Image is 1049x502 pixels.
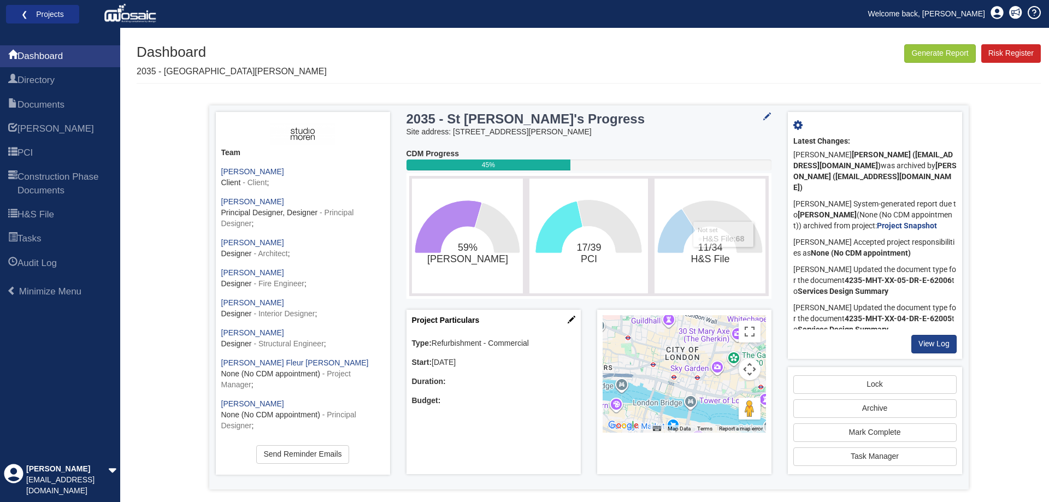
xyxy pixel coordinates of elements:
[221,339,252,348] span: Designer
[221,298,284,307] a: [PERSON_NAME]
[691,242,730,264] text: 11/34
[221,208,318,217] span: Principal Designer, Designer
[8,50,17,63] span: Dashboard
[412,358,432,367] b: Start:
[981,44,1041,63] a: Risk Register
[427,253,508,265] tspan: [PERSON_NAME]
[860,5,993,22] a: Welcome back, [PERSON_NAME]
[254,279,304,288] span: - Fire Engineer
[427,242,508,265] text: 59%
[221,178,241,187] span: Client
[221,268,385,290] div: ;
[221,410,320,419] span: None (No CDM appointment)
[221,328,284,337] a: [PERSON_NAME]
[221,167,284,176] a: [PERSON_NAME]
[412,339,432,347] b: Type:
[845,314,952,323] b: 4235-MHT-XX-04-DR-E-62005
[793,423,957,442] a: Mark Complete
[221,268,284,277] a: [PERSON_NAME]
[911,335,957,353] a: View Log
[605,418,641,433] img: Google
[26,475,108,497] div: [EMAIL_ADDRESS][DOMAIN_NAME]
[221,358,369,367] a: [PERSON_NAME] Fleur [PERSON_NAME]
[17,208,54,221] span: H&S File
[793,136,957,147] div: Latest Changes:
[221,399,385,432] div: ;
[17,50,63,63] span: Dashboard
[17,74,55,87] span: Directory
[793,262,957,300] div: [PERSON_NAME] Updated the document type for the document to
[221,369,320,378] span: None (No CDM appointment)
[415,181,520,291] svg: 59%​HARI
[221,197,284,206] a: [PERSON_NAME]
[17,98,64,111] span: Documents
[254,339,323,348] span: - Structural Engineer
[221,238,284,247] a: [PERSON_NAME]
[221,328,385,350] div: ;
[798,325,888,334] b: Services Design Summary
[221,147,385,158] div: Team
[17,232,41,245] span: Tasks
[13,7,72,21] a: ❮ Projects
[697,426,712,432] a: Terms (opens in new tab)
[412,338,575,349] div: Refurbishment - Commercial
[221,249,252,258] span: Designer
[26,464,108,475] div: [PERSON_NAME]
[605,418,641,433] a: Open this area in Google Maps (opens a new window)
[221,358,385,391] div: ;
[719,426,763,432] a: Report a map error
[8,233,17,246] span: Tasks
[793,375,957,394] a: Lock
[406,160,571,170] div: 45%
[406,149,771,160] div: CDM Progress
[8,257,17,270] span: Audit Log
[793,234,957,262] div: [PERSON_NAME] Accepted project responsibilities as
[877,221,937,230] a: Project Snapshot
[691,253,730,264] tspan: H&S File
[597,310,771,474] div: Project Location
[793,150,953,170] b: [PERSON_NAME] ([EMAIL_ADDRESS][DOMAIN_NAME])
[412,396,441,405] b: Budget:
[4,464,23,497] div: Profile
[8,123,17,136] span: HARI
[406,127,771,138] div: Site address: [STREET_ADDRESS][PERSON_NAME]
[793,399,957,418] button: Archive
[576,242,601,264] text: 17/39
[8,99,17,112] span: Documents
[657,181,763,291] svg: 11/34​H&S File
[412,357,575,368] div: [DATE]
[7,286,16,296] span: Minimize Menu
[254,249,287,258] span: - Architect
[739,321,761,342] button: Toggle fullscreen view
[653,425,661,433] button: Keyboard shortcuts
[221,309,252,318] span: Designer
[798,287,888,296] b: Services Design Summary
[798,210,857,219] b: [PERSON_NAME]
[17,122,94,135] span: HARI
[221,197,385,229] div: ;
[412,316,480,324] a: Project Particulars
[104,3,159,25] img: logo_white.png
[221,167,385,188] div: ;
[8,74,17,87] span: Directory
[793,161,957,192] b: [PERSON_NAME] ([EMAIL_ADDRESS][DOMAIN_NAME])
[793,447,957,466] a: Task Manager
[254,309,315,318] span: - Interior Designer
[793,147,957,196] div: [PERSON_NAME] was archived by
[904,44,975,63] button: Generate Report
[221,298,385,320] div: ;
[221,279,252,288] span: Designer
[8,209,17,222] span: H&S File
[668,425,691,433] button: Map Data
[221,440,385,462] div: ;
[845,276,952,285] b: 4235-MHT-XX-05-DR-E-62006
[221,238,385,259] div: ;
[793,196,957,234] div: [PERSON_NAME] System-generated report due to (None (No CDM appointment)) archived from project:
[739,398,761,420] button: Drag Pegman onto the map to open Street View
[793,300,957,338] div: [PERSON_NAME] Updated the document type for the document to
[270,123,335,145] img: ASH3fIiKEy5lAAAAAElFTkSuQmCC
[8,147,17,160] span: PCI
[811,249,911,257] b: None (No CDM appointment)
[412,377,446,386] b: Duration:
